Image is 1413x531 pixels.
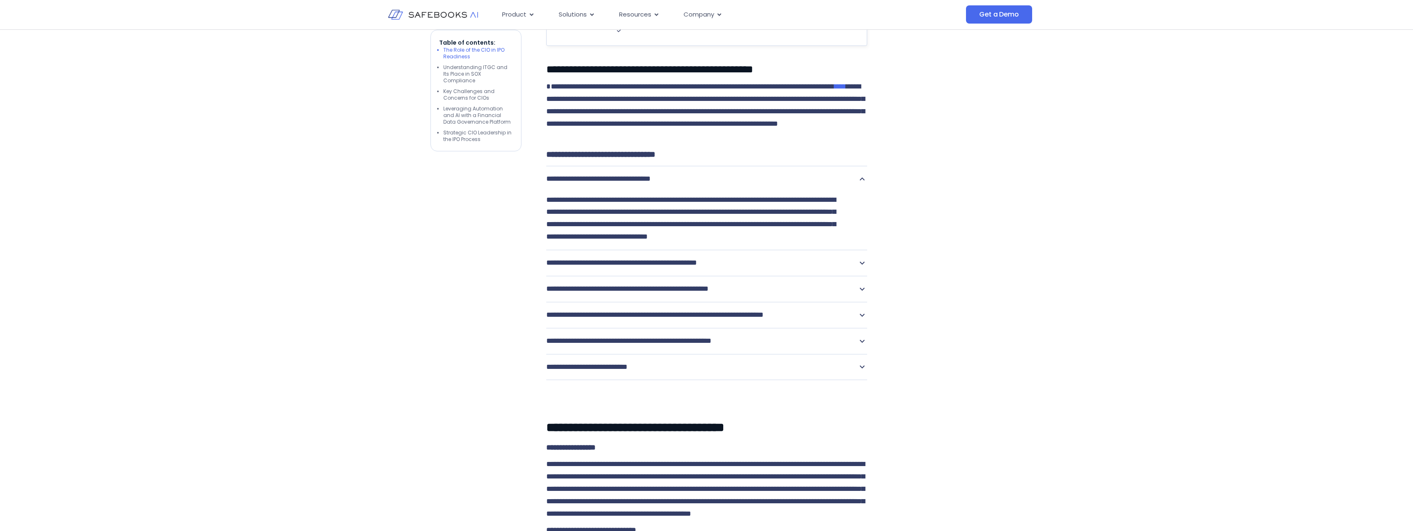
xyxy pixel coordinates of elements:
[684,10,714,19] span: Company
[443,105,513,125] li: Leveraging Automation and AI with a Financial Data Governance Platform
[559,10,587,19] span: Solutions
[495,7,883,23] nav: Menu
[619,10,651,19] span: Resources
[966,5,1032,24] a: Get a Demo
[502,10,526,19] span: Product
[443,129,513,143] li: Strategic CIO Leadership in the IPO Process
[439,38,513,47] p: Table of contents:
[443,47,513,60] li: The Role of the CIO in IPO Readiness
[495,7,883,23] div: Menu Toggle
[443,64,513,84] li: Understanding ITGC and Its Place in SOX Compliance
[443,88,513,101] li: Key Challenges and Concerns for CIOs
[979,10,1019,19] span: Get a Demo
